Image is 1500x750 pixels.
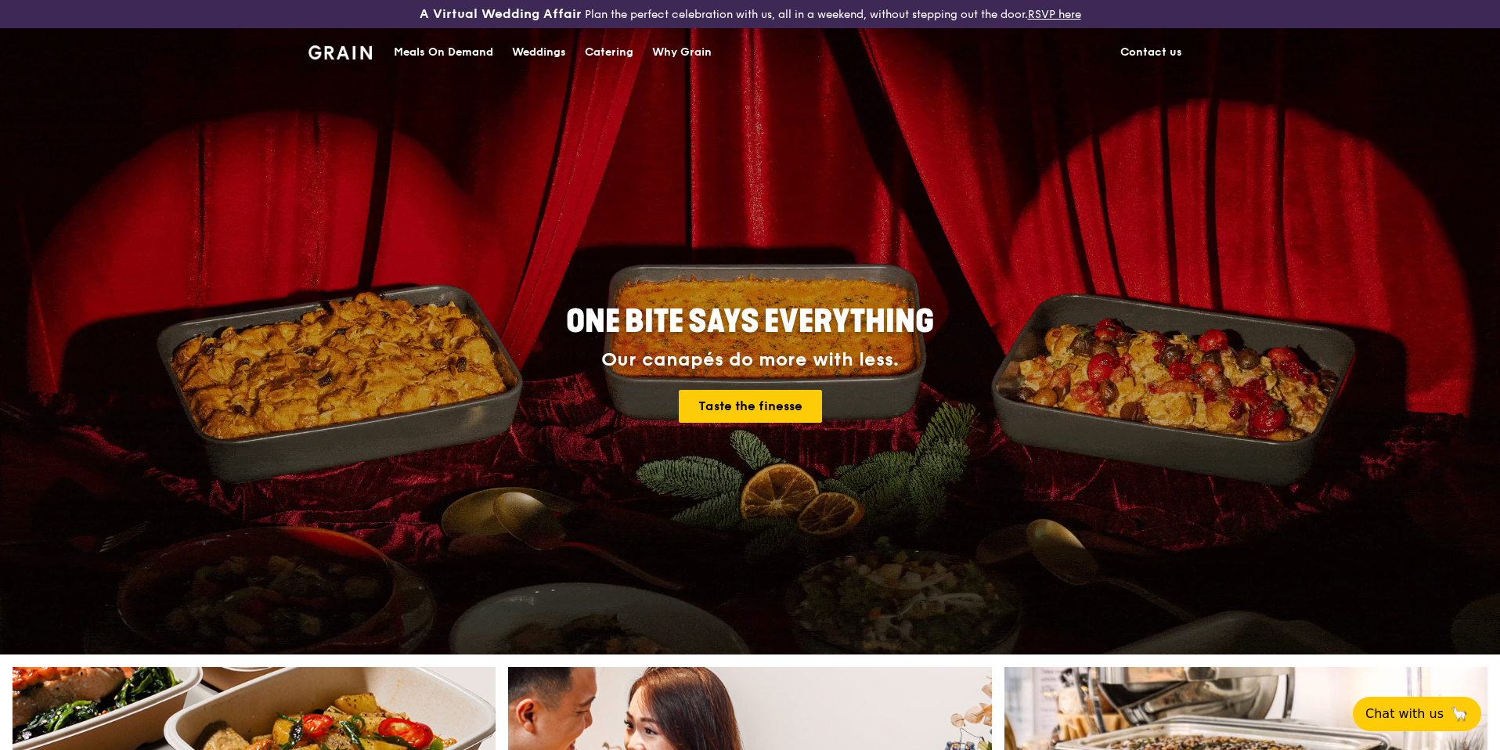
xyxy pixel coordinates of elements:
[566,303,934,341] span: ONE BITE SAYS EVERYTHING
[575,29,643,76] a: Catering
[308,45,372,59] img: Grain
[394,29,493,76] div: Meals On Demand
[503,29,575,76] a: Weddings
[1353,697,1481,731] button: Chat with us🦙
[420,6,582,22] h3: A Virtual Wedding Affair
[652,29,712,76] div: Why Grain
[1450,705,1469,723] span: 🦙
[679,390,822,423] a: Taste the finesse
[1111,29,1192,76] a: Contact us
[299,6,1201,22] div: Plan the perfect celebration with us, all in a weekend, without stepping out the door.
[512,29,566,76] div: Weddings
[468,349,1032,371] div: Our canapés do more with less.
[585,29,633,76] div: Catering
[308,27,372,74] a: GrainGrain
[643,29,721,76] a: Why Grain
[1365,705,1444,723] span: Chat with us
[1028,8,1081,21] a: RSVP here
